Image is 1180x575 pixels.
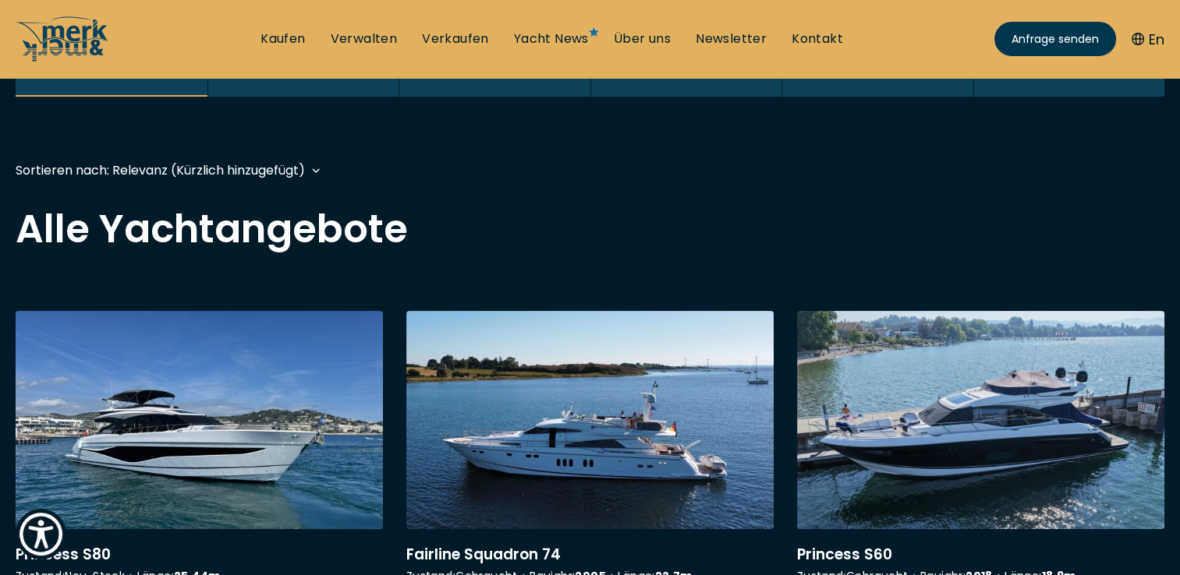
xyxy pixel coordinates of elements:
a: Kontakt [792,30,843,48]
a: Newsletter [696,30,767,48]
button: Show Accessibility Preferences [16,509,66,559]
a: Yacht News [514,30,589,48]
a: Anfrage senden [994,22,1116,56]
a: Kaufen [260,30,305,48]
a: Verwalten [331,30,398,48]
div: Sortieren nach: Relevanz (Kürzlich hinzugefügt) [16,161,305,180]
span: Anfrage senden [1012,31,1099,48]
button: En [1132,29,1164,50]
h2: Alle Yachtangebote [16,210,1164,249]
a: Verkaufen [422,30,489,48]
a: Über uns [614,30,671,48]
